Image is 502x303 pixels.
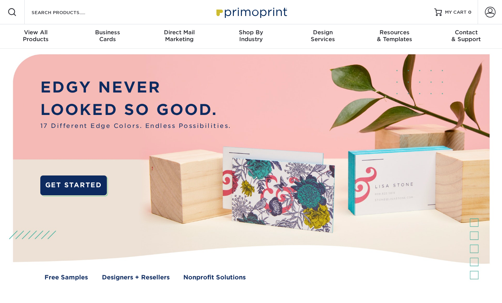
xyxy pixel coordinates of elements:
[359,29,431,43] div: & Templates
[72,24,144,49] a: BusinessCards
[143,29,215,43] div: Marketing
[215,29,287,36] span: Shop By
[468,10,472,15] span: 0
[31,8,105,17] input: SEARCH PRODUCTS.....
[430,24,502,49] a: Contact& Support
[143,29,215,36] span: Direct Mail
[287,24,359,49] a: DesignServices
[215,24,287,49] a: Shop ByIndustry
[430,29,502,43] div: & Support
[215,29,287,43] div: Industry
[44,273,88,282] a: Free Samples
[183,273,246,282] a: Nonprofit Solutions
[40,175,107,195] a: GET STARTED
[143,24,215,49] a: Direct MailMarketing
[287,29,359,36] span: Design
[445,9,467,16] span: MY CART
[72,29,144,36] span: Business
[359,29,431,36] span: Resources
[430,29,502,36] span: Contact
[40,76,231,99] p: EDGY NEVER
[40,99,231,121] p: LOOKED SO GOOD.
[359,24,431,49] a: Resources& Templates
[102,273,170,282] a: Designers + Resellers
[287,29,359,43] div: Services
[72,29,144,43] div: Cards
[213,4,289,20] img: Primoprint
[40,121,231,131] span: 17 Different Edge Colors. Endless Possibilities.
